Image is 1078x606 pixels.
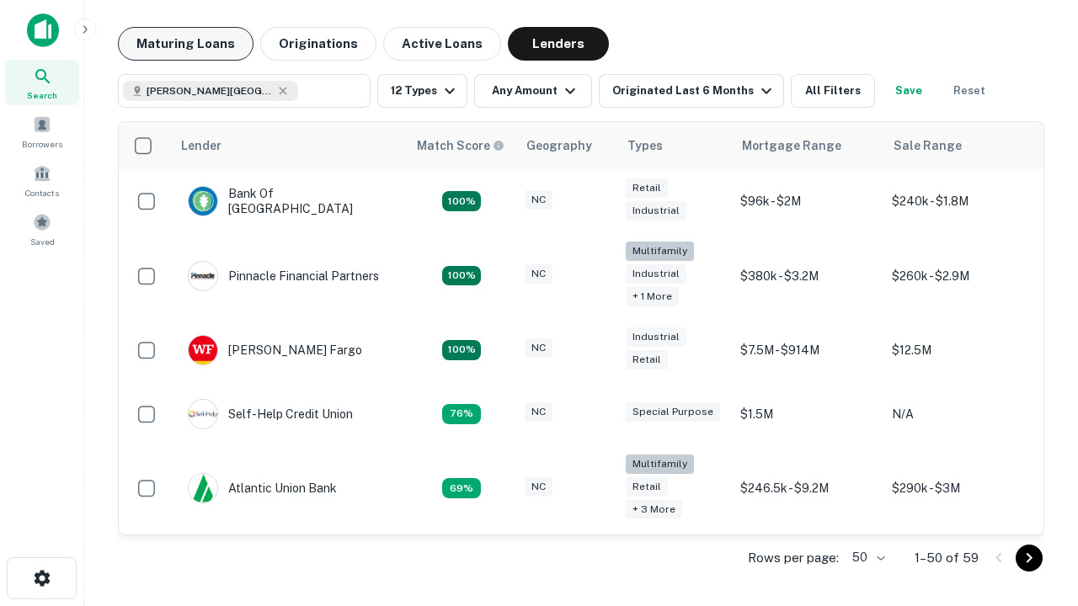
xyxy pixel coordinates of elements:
[188,261,379,291] div: Pinnacle Financial Partners
[525,402,552,422] div: NC
[599,74,784,108] button: Originated Last 6 Months
[612,81,776,101] div: Originated Last 6 Months
[474,74,592,108] button: Any Amount
[742,136,841,156] div: Mortgage Range
[626,287,679,306] div: + 1 more
[732,169,883,233] td: $96k - $2M
[188,473,337,503] div: Atlantic Union Bank
[118,27,253,61] button: Maturing Loans
[994,417,1078,498] iframe: Chat Widget
[626,242,694,261] div: Multifamily
[188,186,390,216] div: Bank Of [GEOGRAPHIC_DATA]
[5,206,79,252] a: Saved
[189,187,217,215] img: picture
[791,74,875,108] button: All Filters
[626,350,668,369] div: Retail
[626,402,720,422] div: Special Purpose
[894,136,962,156] div: Sale Range
[882,74,936,108] button: Save your search to get updates of matches that match your search criteria.
[525,338,552,358] div: NC
[626,201,686,221] div: Industrial
[846,545,888,570] div: 50
[407,122,516,169] th: Capitalize uses an advanced AI algorithm to match your search with the best lender. The match sco...
[526,136,592,156] div: Geography
[417,136,501,155] h6: Match Score
[189,336,217,364] img: picture
[626,327,686,347] div: Industrial
[383,27,501,61] button: Active Loans
[915,548,979,568] p: 1–50 of 59
[732,446,883,531] td: $246.5k - $9.2M
[171,122,407,169] th: Lender
[883,122,1035,169] th: Sale Range
[626,500,682,519] div: + 3 more
[525,190,552,210] div: NC
[627,136,663,156] div: Types
[883,382,1035,446] td: N/A
[626,477,668,497] div: Retail
[377,74,467,108] button: 12 Types
[181,136,221,156] div: Lender
[626,264,686,284] div: Industrial
[883,233,1035,318] td: $260k - $2.9M
[732,318,883,382] td: $7.5M - $914M
[442,478,481,498] div: Matching Properties: 10, hasApolloMatch: undefined
[22,137,62,151] span: Borrowers
[883,318,1035,382] td: $12.5M
[748,548,839,568] p: Rows per page:
[525,264,552,284] div: NC
[525,477,552,497] div: NC
[732,233,883,318] td: $380k - $3.2M
[188,399,353,429] div: Self-help Credit Union
[147,83,273,98] span: [PERSON_NAME][GEOGRAPHIC_DATA], [GEOGRAPHIC_DATA]
[442,266,481,286] div: Matching Properties: 26, hasApolloMatch: undefined
[617,122,732,169] th: Types
[508,27,609,61] button: Lenders
[27,88,57,102] span: Search
[27,13,59,47] img: capitalize-icon.png
[30,235,55,248] span: Saved
[1016,545,1043,571] button: Go to next page
[188,335,362,365] div: [PERSON_NAME] Fargo
[442,191,481,211] div: Matching Properties: 15, hasApolloMatch: undefined
[5,109,79,154] a: Borrowers
[626,178,668,198] div: Retail
[442,340,481,360] div: Matching Properties: 15, hasApolloMatch: undefined
[189,400,217,428] img: picture
[942,74,996,108] button: Reset
[260,27,376,61] button: Originations
[732,382,883,446] td: $1.5M
[417,136,504,155] div: Capitalize uses an advanced AI algorithm to match your search with the best lender. The match sco...
[5,60,79,105] a: Search
[883,446,1035,531] td: $290k - $3M
[189,474,217,502] img: picture
[626,454,694,474] div: Multifamily
[25,186,59,199] span: Contacts
[732,122,883,169] th: Mortgage Range
[442,404,481,424] div: Matching Properties: 11, hasApolloMatch: undefined
[5,157,79,203] a: Contacts
[883,169,1035,233] td: $240k - $1.8M
[189,262,217,290] img: picture
[516,122,617,169] th: Geography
